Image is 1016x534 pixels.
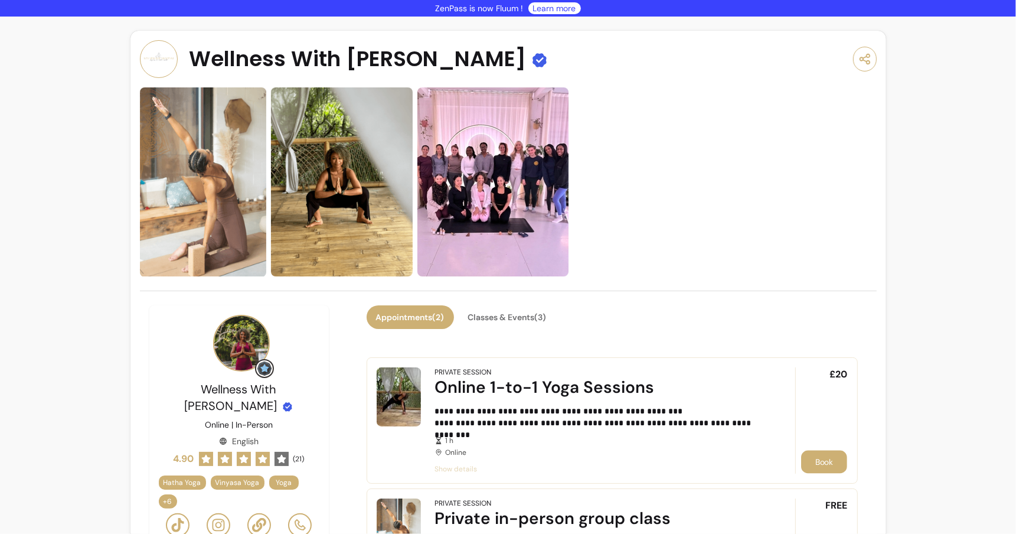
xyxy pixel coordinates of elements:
button: Classes & Events(3) [459,305,556,329]
div: Online 1-to-1 Yoga Sessions [435,377,762,398]
span: Wellness With [PERSON_NAME] [184,382,277,413]
span: ( 21 ) [293,454,305,464]
img: Provider image [140,40,178,78]
div: Private Session [435,367,492,377]
a: Learn more [533,2,576,14]
span: Wellness With [PERSON_NAME] [190,47,527,71]
span: £20 [830,367,848,382]
img: Grow [257,362,272,376]
p: ZenPass is now Fluum ! [436,2,524,14]
span: Hatha Yoga [164,478,201,487]
div: Private in-person group class [435,508,762,529]
p: Online | In-Person [205,419,273,431]
img: https://d22cr2pskkweo8.cloudfront.net/e86cefb0-65f8-4bd0-b18f-f60f81037a25 [140,87,266,277]
img: Provider image [213,315,270,372]
img: https://d22cr2pskkweo8.cloudfront.net/e177ed5e-6d6d-4f1b-b97a-d300cb75fd9e [271,87,413,276]
span: Vinyasa Yoga [215,478,260,487]
span: 4.90 [174,452,194,466]
div: Private Session [435,499,492,508]
img: https://d22cr2pskkweo8.cloudfront.net/ea541435-aaf6-4150-949f-53f598a5f2d3 [417,87,569,276]
button: Book [801,451,847,474]
span: FREE [826,499,848,513]
div: Online [435,436,762,457]
div: English [219,435,259,447]
button: Appointments(2) [367,305,454,329]
span: 1 h [446,436,762,445]
img: Online 1-to-1 Yoga Sessions [377,367,421,426]
span: Show details [435,464,762,474]
span: + 6 [161,497,175,506]
span: Yoga [276,478,292,487]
